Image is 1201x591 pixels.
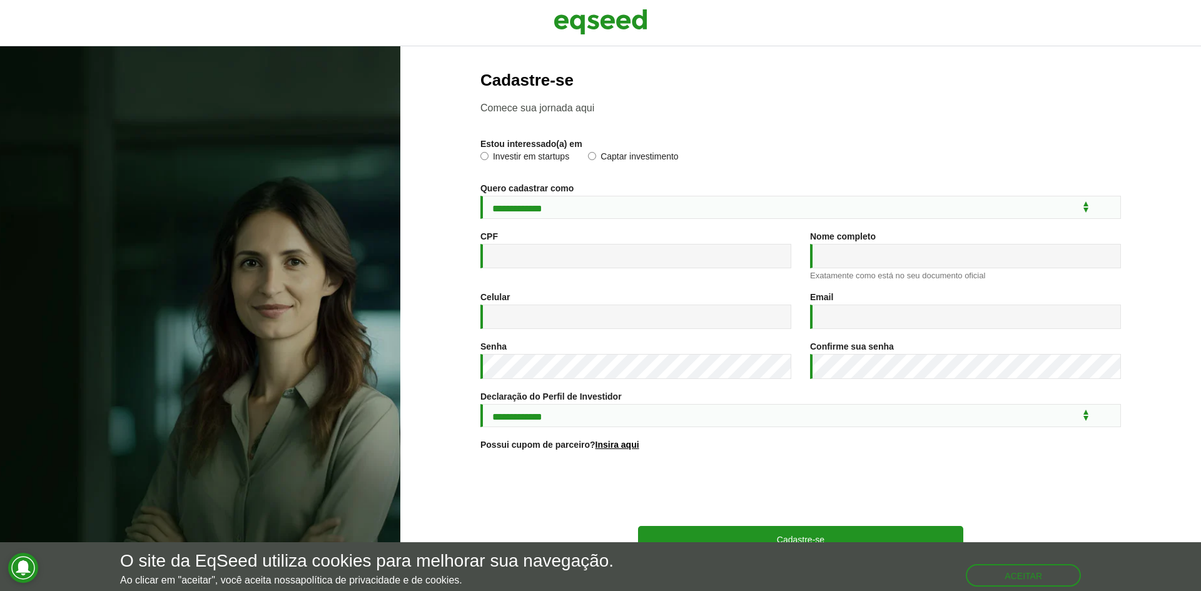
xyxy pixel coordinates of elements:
p: Ao clicar em "aceitar", você aceita nossa . [120,574,614,586]
button: Aceitar [966,564,1081,587]
a: Insira aqui [595,440,639,449]
label: Nome completo [810,232,876,241]
input: Captar investimento [588,152,596,160]
button: Cadastre-se [638,526,963,552]
label: Estou interessado(a) em [480,139,582,148]
img: EqSeed Logo [554,6,647,38]
h2: Cadastre-se [480,71,1121,89]
label: Investir em startups [480,152,569,164]
label: Captar investimento [588,152,679,164]
input: Investir em startups [480,152,489,160]
label: CPF [480,232,498,241]
label: Email [810,293,833,301]
a: política de privacidade e de cookies [301,575,460,585]
label: Quero cadastrar como [480,184,574,193]
h5: O site da EqSeed utiliza cookies para melhorar sua navegação. [120,552,614,571]
iframe: reCAPTCHA [706,465,896,513]
label: Declaração do Perfil de Investidor [480,392,622,401]
label: Senha [480,342,507,351]
label: Possui cupom de parceiro? [480,440,639,449]
label: Confirme sua senha [810,342,894,351]
div: Exatamente como está no seu documento oficial [810,271,1121,280]
label: Celular [480,293,510,301]
p: Comece sua jornada aqui [480,102,1121,114]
